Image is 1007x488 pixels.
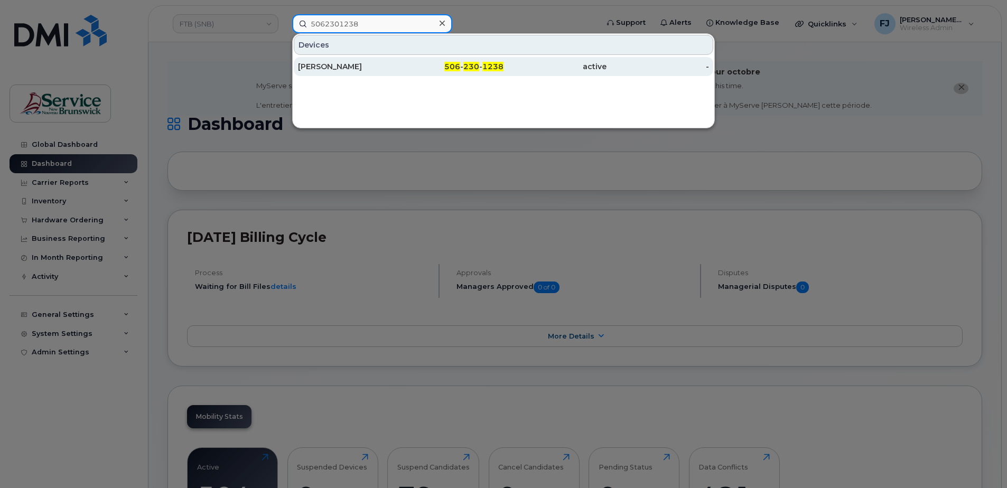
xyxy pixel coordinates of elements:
div: Devices [294,35,713,55]
div: - - [401,61,504,72]
a: [PERSON_NAME]506-230-1238active- [294,57,713,76]
span: 1238 [482,62,503,71]
div: active [503,61,607,72]
div: - [607,61,710,72]
span: 506 [444,62,460,71]
div: [PERSON_NAME] [298,61,401,72]
span: 230 [463,62,479,71]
